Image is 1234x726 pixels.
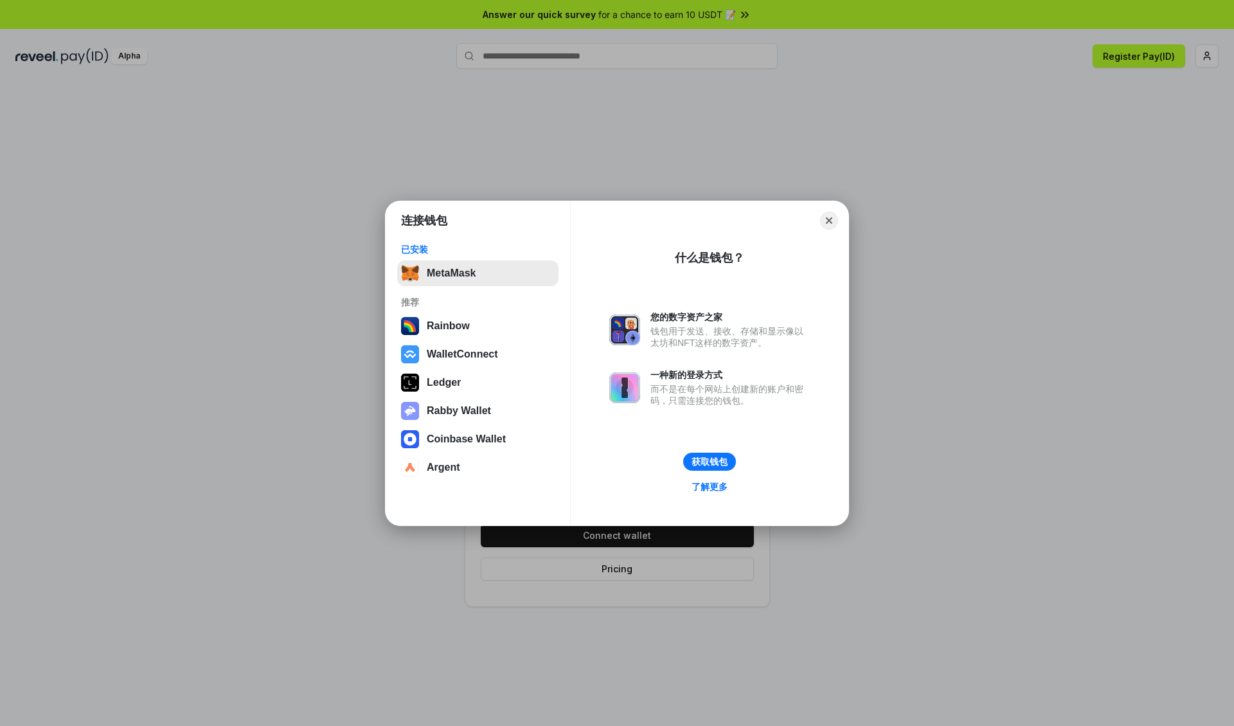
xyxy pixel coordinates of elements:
[401,317,419,335] img: svg+xml,%3Csvg%20width%3D%22120%22%20height%3D%22120%22%20viewBox%3D%220%200%20120%20120%22%20fil...
[820,212,838,230] button: Close
[397,455,559,480] button: Argent
[427,462,460,473] div: Argent
[401,374,419,392] img: svg+xml,%3Csvg%20xmlns%3D%22http%3A%2F%2Fwww.w3.org%2F2000%2Fsvg%22%20width%3D%2228%22%20height%3...
[683,453,736,471] button: 获取钱包
[427,349,498,360] div: WalletConnect
[397,398,559,424] button: Rabby Wallet
[427,268,476,279] div: MetaMask
[401,345,419,363] img: svg+xml,%3Csvg%20width%3D%2228%22%20height%3D%2228%22%20viewBox%3D%220%200%2028%2028%22%20fill%3D...
[427,377,461,388] div: Ledger
[675,250,744,266] div: 什么是钱包？
[401,430,419,448] img: svg+xml,%3Csvg%20width%3D%2228%22%20height%3D%2228%22%20viewBox%3D%220%200%2028%2028%22%20fill%3D...
[609,314,640,345] img: svg+xml,%3Csvg%20xmlns%3D%22http%3A%2F%2Fwww.w3.org%2F2000%2Fsvg%22%20fill%3D%22none%22%20viewBox...
[397,370,559,395] button: Ledger
[401,296,555,308] div: 推荐
[692,481,728,493] div: 了解更多
[397,426,559,452] button: Coinbase Wallet
[401,264,419,282] img: svg+xml,%3Csvg%20fill%3D%22none%22%20height%3D%2233%22%20viewBox%3D%220%200%2035%2033%22%20width%...
[427,320,470,332] div: Rainbow
[650,369,810,381] div: 一种新的登录方式
[427,433,506,445] div: Coinbase Wallet
[401,213,447,228] h1: 连接钱包
[397,260,559,286] button: MetaMask
[401,244,555,255] div: 已安装
[427,405,491,417] div: Rabby Wallet
[401,402,419,420] img: svg+xml,%3Csvg%20xmlns%3D%22http%3A%2F%2Fwww.w3.org%2F2000%2Fsvg%22%20fill%3D%22none%22%20viewBox...
[397,313,559,339] button: Rainbow
[397,341,559,367] button: WalletConnect
[650,311,810,323] div: 您的数字资产之家
[609,372,640,403] img: svg+xml,%3Csvg%20xmlns%3D%22http%3A%2F%2Fwww.w3.org%2F2000%2Fsvg%22%20fill%3D%22none%22%20viewBox...
[650,325,810,349] div: 钱包用于发送、接收、存储和显示像以太坊和NFT这样的数字资产。
[401,458,419,476] img: svg+xml,%3Csvg%20width%3D%2228%22%20height%3D%2228%22%20viewBox%3D%220%200%2028%2028%22%20fill%3D...
[692,456,728,467] div: 获取钱包
[684,478,735,495] a: 了解更多
[650,383,810,406] div: 而不是在每个网站上创建新的账户和密码，只需连接您的钱包。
